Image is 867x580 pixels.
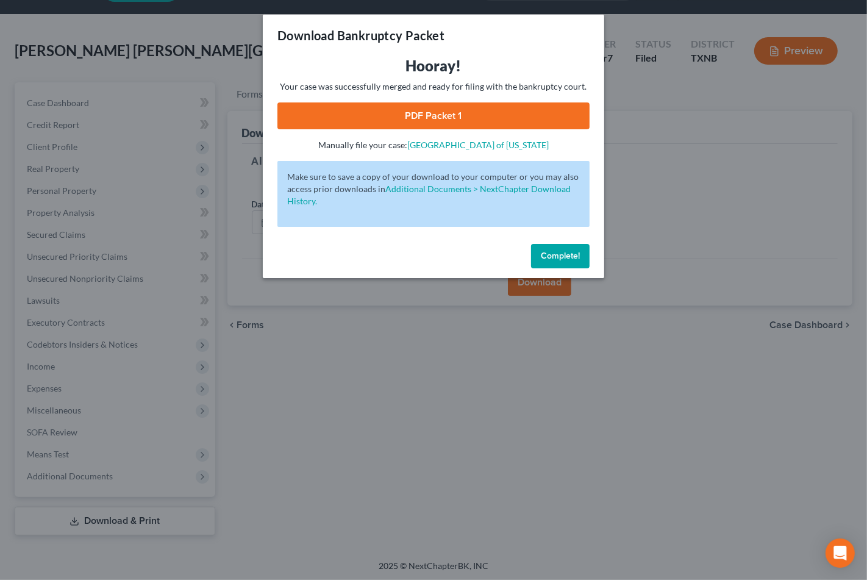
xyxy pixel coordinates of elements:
[277,102,590,129] a: PDF Packet 1
[277,56,590,76] h3: Hooray!
[277,81,590,93] p: Your case was successfully merged and ready for filing with the bankruptcy court.
[287,184,571,206] a: Additional Documents > NextChapter Download History.
[287,171,580,207] p: Make sure to save a copy of your download to your computer or you may also access prior downloads in
[277,139,590,151] p: Manually file your case:
[407,140,549,150] a: [GEOGRAPHIC_DATA] of [US_STATE]
[531,244,590,268] button: Complete!
[826,539,855,568] div: Open Intercom Messenger
[277,27,444,44] h3: Download Bankruptcy Packet
[541,251,580,261] span: Complete!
